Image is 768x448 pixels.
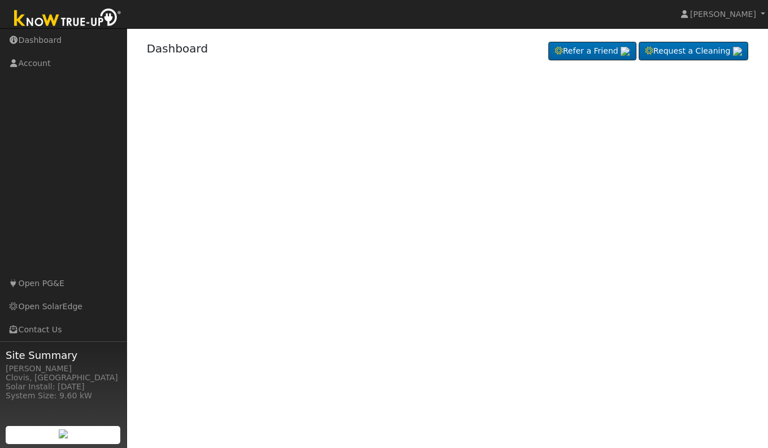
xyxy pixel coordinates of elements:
[8,6,127,32] img: Know True-Up
[733,47,742,56] img: retrieve
[6,372,121,384] div: Clovis, [GEOGRAPHIC_DATA]
[59,429,68,438] img: retrieve
[6,363,121,375] div: [PERSON_NAME]
[621,47,630,56] img: retrieve
[639,42,748,61] a: Request a Cleaning
[6,390,121,402] div: System Size: 9.60 kW
[147,42,208,55] a: Dashboard
[690,10,756,19] span: [PERSON_NAME]
[548,42,636,61] a: Refer a Friend
[6,381,121,393] div: Solar Install: [DATE]
[6,348,121,363] span: Site Summary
